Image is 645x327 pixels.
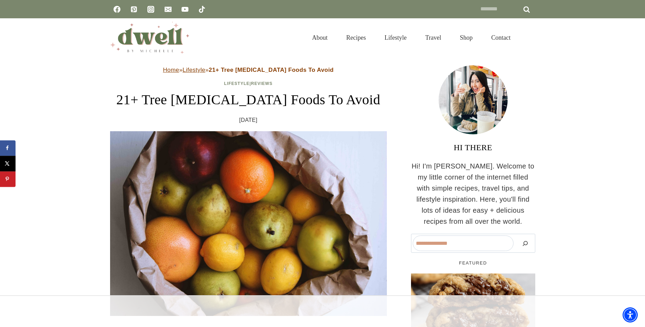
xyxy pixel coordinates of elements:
a: Recipes [337,27,375,49]
a: YouTube [178,2,192,16]
h1: 21+ Tree [MEDICAL_DATA] Foods To Avoid [110,89,387,110]
span: | [224,81,272,86]
span: » » [163,67,334,73]
time: [DATE] [239,116,257,125]
a: Email [161,2,175,16]
a: Travel [416,27,450,49]
p: Hi! I'm [PERSON_NAME]. Welcome to my little corner of the internet filled with simple recipes, tr... [411,161,535,227]
a: Home [163,67,179,73]
a: Shop [450,27,482,49]
a: Contact [482,27,520,49]
button: View Search Form [524,32,535,44]
a: Pinterest [127,2,141,16]
div: Accessibility Menu [623,307,638,323]
h5: FEATURED [411,260,535,267]
a: TikTok [195,2,209,16]
a: Lifestyle [375,27,416,49]
img: DWELL by michelle [110,22,189,54]
h3: HI THERE [411,141,535,154]
nav: Primary Navigation [303,27,520,49]
a: About [303,27,337,49]
img: a bag of fruits [110,131,387,316]
a: Instagram [144,2,158,16]
a: Lifestyle [183,67,205,73]
a: Lifestyle [224,81,250,86]
a: Reviews [251,81,272,86]
a: Facebook [110,2,124,16]
button: Search [517,235,534,251]
strong: 21+ Tree [MEDICAL_DATA] Foods To Avoid [209,67,334,73]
